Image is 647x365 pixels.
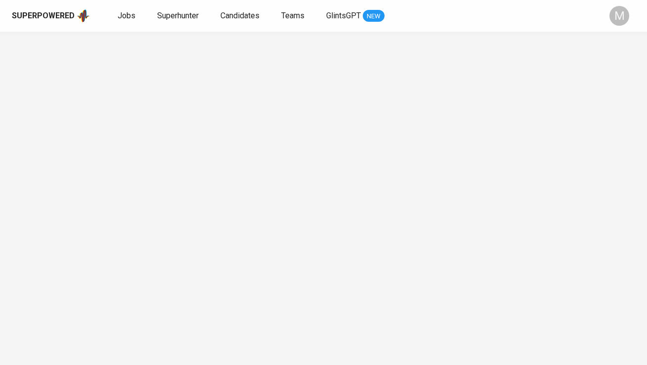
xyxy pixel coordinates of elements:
span: Teams [281,11,304,20]
span: GlintsGPT [326,11,361,20]
span: Candidates [220,11,259,20]
a: GlintsGPT NEW [326,10,385,22]
a: Superpoweredapp logo [12,8,90,23]
span: Superhunter [157,11,199,20]
span: NEW [363,11,385,21]
a: Superhunter [157,10,201,22]
div: M [609,6,629,26]
img: app logo [77,8,90,23]
a: Jobs [118,10,137,22]
span: Jobs [118,11,135,20]
a: Teams [281,10,306,22]
a: Candidates [220,10,261,22]
div: Superpowered [12,10,75,22]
